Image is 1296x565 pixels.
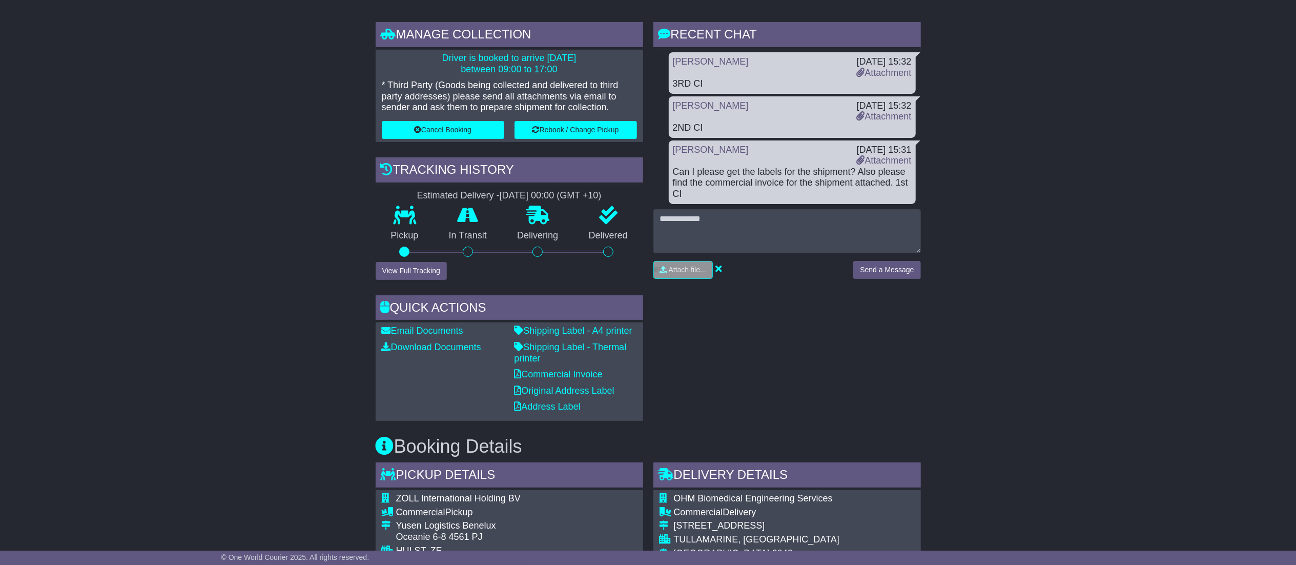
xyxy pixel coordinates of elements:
[673,78,912,90] div: 3RD CI
[856,68,911,78] a: Attachment
[434,230,502,241] p: In Transit
[673,167,912,200] div: Can I please get the labels for the shipment? Also please find the commercial invoice for the shi...
[673,100,749,111] a: [PERSON_NAME]
[673,56,749,67] a: [PERSON_NAME]
[515,121,637,139] button: Rebook / Change Pickup
[515,386,614,396] a: Original Address Label
[856,145,911,156] div: [DATE] 15:31
[396,546,628,557] div: HULST, ZE
[382,342,481,352] a: Download Documents
[382,326,463,336] a: Email Documents
[674,520,839,532] div: [STREET_ADDRESS]
[382,80,637,113] p: * Third Party (Goods being collected and delivered to third party addresses) please send all atta...
[376,462,643,490] div: Pickup Details
[376,22,643,50] div: Manage collection
[853,261,920,279] button: Send a Message
[772,548,793,558] span: 3043
[382,53,637,75] p: Driver is booked to arrive [DATE] between 09:00 to 17:00
[856,56,911,68] div: [DATE] 15:32
[653,22,921,50] div: RECENT CHAT
[856,100,911,112] div: [DATE] 15:32
[674,507,723,517] span: Commercial
[396,532,628,543] div: Oceanie 6-8 4561 PJ
[396,507,445,517] span: Commercial
[500,190,602,201] div: [DATE] 00:00 (GMT +10)
[856,155,911,166] a: Attachment
[673,145,749,155] a: [PERSON_NAME]
[376,230,434,241] p: Pickup
[502,230,574,241] p: Delivering
[396,520,628,532] div: Yusen Logistics Benelux
[653,462,921,490] div: Delivery Details
[573,230,643,241] p: Delivered
[376,436,921,457] h3: Booking Details
[515,342,627,364] a: Shipping Label - Thermal printer
[396,507,628,518] div: Pickup
[376,262,447,280] button: View Full Tracking
[396,493,521,503] span: ZOLL International Holding BV
[515,401,581,412] a: Address Label
[673,123,912,134] div: 2ND CI
[382,121,504,139] button: Cancel Booking
[376,157,643,185] div: Tracking history
[674,493,833,503] span: OHM Biomedical Engineering Services
[856,111,911,122] a: Attachment
[674,507,839,518] div: Delivery
[221,553,369,561] span: © One World Courier 2025. All rights reserved.
[376,295,643,323] div: Quick Actions
[674,548,770,558] span: [GEOGRAPHIC_DATA]
[674,534,839,546] div: TULLAMARINE, [GEOGRAPHIC_DATA]
[515,326,632,336] a: Shipping Label - A4 printer
[515,369,603,379] a: Commercial Invoice
[376,190,643,201] div: Estimated Delivery -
